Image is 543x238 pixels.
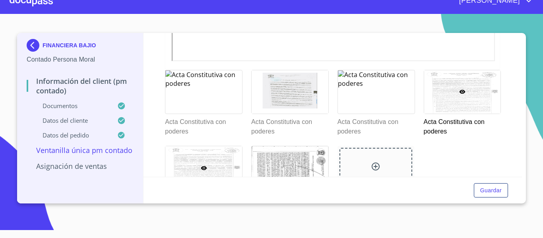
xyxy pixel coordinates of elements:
[480,186,502,195] span: Guardar
[424,114,500,136] p: Acta Constitutiva con poderes
[337,114,414,136] p: Acta Constitutiva con poderes
[252,146,328,190] img: Acta Constitutiva con poderes
[27,39,43,52] img: Docupass spot blue
[27,116,117,124] p: Datos del cliente
[165,70,242,88] img: Acta Constitutiva con poderes
[27,102,117,110] p: Documentos
[474,183,508,198] button: Guardar
[27,39,134,55] div: FINANCIERA BAJIO
[27,55,134,64] p: Contado Persona Moral
[27,161,134,171] p: Asignación de Ventas
[27,76,134,95] p: Información del Client (PM contado)
[251,114,328,136] p: Acta Constitutiva con poderes
[165,114,242,136] p: Acta Constitutiva con poderes
[43,42,96,48] p: FINANCIERA BAJIO
[27,145,134,155] p: Ventanilla única PM contado
[338,70,415,88] img: Acta Constitutiva con poderes
[27,131,117,139] p: Datos del pedido
[252,70,328,114] img: Acta Constitutiva con poderes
